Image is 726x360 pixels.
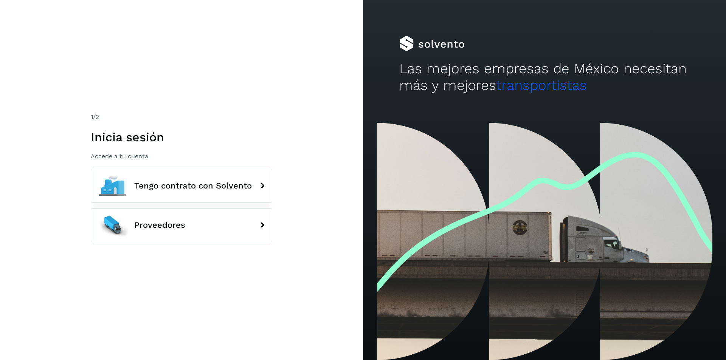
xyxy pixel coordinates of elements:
button: Proveedores [91,208,272,242]
span: transportistas [496,77,587,93]
button: Tengo contrato con Solvento [91,169,272,203]
span: 1 [91,113,93,121]
h1: Inicia sesión [91,130,272,144]
h2: Las mejores empresas de México necesitan más y mejores [399,60,690,94]
span: Proveedores [134,221,185,230]
p: Accede a tu cuenta [91,153,272,160]
div: /2 [91,113,272,122]
span: Tengo contrato con Solvento [134,181,252,190]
